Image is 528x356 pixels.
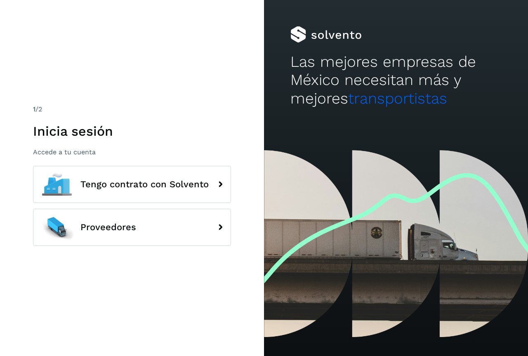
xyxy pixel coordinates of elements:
p: Accede a tu cuenta [33,148,231,156]
span: Proveedores [80,222,136,232]
div: /2 [33,104,231,114]
button: Proveedores [33,209,231,246]
button: Tengo contrato con Solvento [33,166,231,203]
h1: Inicia sesión [33,123,231,139]
span: transportistas [348,90,447,107]
span: Tengo contrato con Solvento [80,179,209,189]
h2: Las mejores empresas de México necesitan más y mejores [290,53,502,108]
span: 1 [33,105,35,113]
